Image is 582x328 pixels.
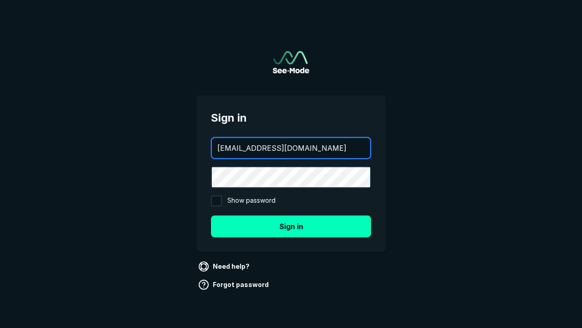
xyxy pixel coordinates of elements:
[211,110,371,126] span: Sign in
[273,51,309,73] img: See-Mode Logo
[211,215,371,237] button: Sign in
[273,51,309,73] a: Go to sign in
[212,138,370,158] input: your@email.com
[196,277,272,292] a: Forgot password
[196,259,253,274] a: Need help?
[227,195,276,206] span: Show password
